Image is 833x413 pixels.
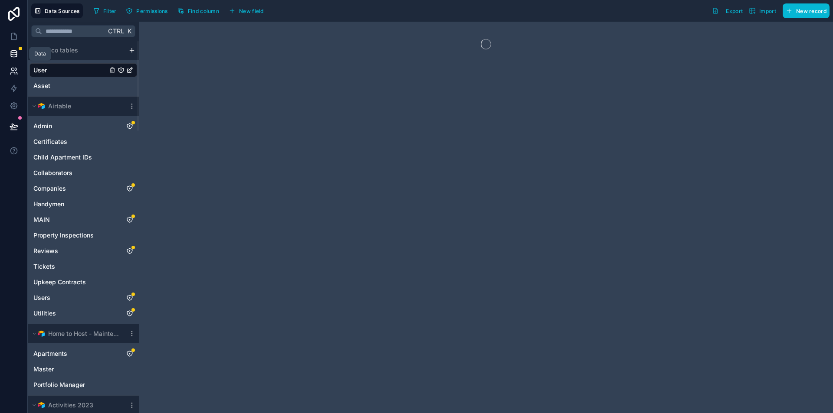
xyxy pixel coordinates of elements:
[30,150,137,164] div: Child Apartment IDs
[796,8,826,14] span: New record
[33,184,116,193] a: Companies
[33,137,67,146] span: Certificates
[709,3,746,18] button: Export
[33,247,58,255] span: Reviews
[30,166,137,180] div: Collaborators
[174,4,222,17] button: Find column
[38,402,45,409] img: Airtable Logo
[30,119,137,133] div: Admin
[38,103,45,110] img: Airtable Logo
[33,200,64,208] span: Handymen
[33,349,67,358] span: Apartments
[30,79,137,93] div: Asset
[33,262,55,271] span: Tickets
[33,66,47,75] span: User
[30,135,137,149] div: Certificates
[38,330,45,337] img: Airtable Logo
[136,8,167,14] span: Permissions
[30,328,125,340] button: Airtable LogoHome to Host - Maintenance
[33,262,116,271] a: Tickets
[33,231,94,240] span: Property Inspections
[48,401,93,410] span: Activities 2023
[30,44,125,56] button: Noloco tables
[107,26,125,36] span: Ctrl
[746,3,779,18] button: Import
[38,46,78,55] span: Noloco tables
[30,275,137,289] div: Upkeep Contracts
[226,4,267,17] button: New field
[33,365,54,374] span: Master
[33,215,116,224] a: MAIN
[33,169,72,177] span: Collaborators
[33,200,116,208] a: Handymen
[126,28,132,34] span: K
[33,81,50,90] span: Asset
[779,3,830,18] a: New record
[30,182,137,195] div: Companies
[759,8,776,14] span: Import
[30,260,137,273] div: Tickets
[33,278,86,286] span: Upkeep Contracts
[33,309,56,318] span: Utilities
[33,122,116,130] a: Admin
[33,122,52,130] span: Admin
[30,378,137,392] div: Portfolio Manager
[30,213,137,227] div: MAIN
[30,306,137,320] div: Utilities
[726,8,743,14] span: Export
[33,169,116,177] a: Collaborators
[33,66,107,75] a: User
[30,362,137,376] div: Master
[33,278,116,286] a: Upkeep Contracts
[783,3,830,18] button: New record
[30,63,137,77] div: User
[30,197,137,211] div: Handymen
[30,100,125,112] button: Airtable LogoAirtable
[33,81,107,90] a: Asset
[33,184,66,193] span: Companies
[33,365,116,374] a: Master
[34,50,46,57] div: Data
[33,380,85,389] span: Portfolio Manager
[33,293,50,302] span: Users
[123,4,171,17] button: Permissions
[33,309,116,318] a: Utilities
[30,228,137,242] div: Property Inspections
[123,4,174,17] a: Permissions
[33,293,116,302] a: Users
[33,153,92,162] span: Child Apartment IDs
[33,153,116,162] a: Child Apartment IDs
[33,380,116,389] a: Portfolio Manager
[30,399,125,411] button: Airtable LogoActivities 2023
[30,347,137,361] div: Apartments
[33,231,116,240] a: Property Inspections
[30,244,137,258] div: Reviews
[33,349,116,358] a: Apartments
[33,247,116,255] a: Reviews
[48,102,71,111] span: Airtable
[31,3,83,18] button: Data Sources
[103,8,117,14] span: Filter
[48,329,121,338] span: Home to Host - Maintenance
[33,215,50,224] span: MAIN
[45,8,80,14] span: Data Sources
[30,291,137,305] div: Users
[188,8,219,14] span: Find column
[90,4,120,17] button: Filter
[239,8,264,14] span: New field
[33,137,116,146] a: Certificates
